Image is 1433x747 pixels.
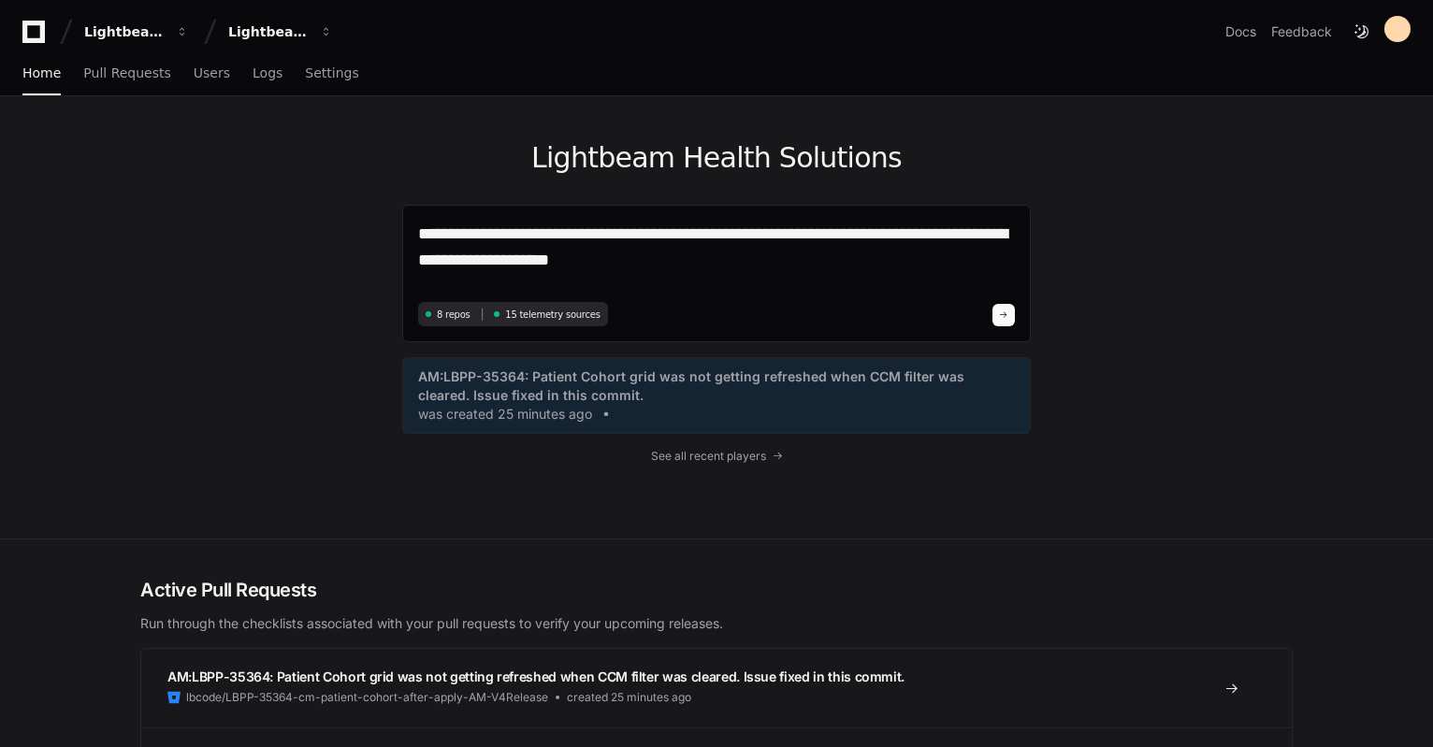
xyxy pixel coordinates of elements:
[186,690,548,705] span: lbcode/LBPP-35364-cm-patient-cohort-after-apply-AM-V4Release
[22,52,61,95] a: Home
[437,308,470,322] span: 8 repos
[1225,22,1256,41] a: Docs
[505,308,600,322] span: 15 telemetry sources
[567,690,691,705] span: created 25 minutes ago
[402,449,1031,464] a: See all recent players
[141,649,1292,727] a: AM:LBPP-35364: Patient Cohort grid was not getting refreshed when CCM filter was cleared. Issue f...
[228,22,309,41] div: Lightbeam Health Solutions
[84,22,165,41] div: Lightbeam Health
[83,52,170,95] a: Pull Requests
[418,367,1015,405] span: AM:LBPP-35364: Patient Cohort grid was not getting refreshed when CCM filter was cleared. Issue f...
[418,367,1015,424] a: AM:LBPP-35364: Patient Cohort grid was not getting refreshed when CCM filter was cleared. Issue f...
[305,52,358,95] a: Settings
[77,15,196,49] button: Lightbeam Health
[140,577,1293,603] h2: Active Pull Requests
[253,52,282,95] a: Logs
[167,668,905,684] span: AM:LBPP-35364: Patient Cohort grid was not getting refreshed when CCM filter was cleared. Issue f...
[402,141,1031,175] h1: Lightbeam Health Solutions
[253,67,282,79] span: Logs
[140,614,1293,633] p: Run through the checklists associated with your pull requests to verify your upcoming releases.
[418,405,592,424] span: was created 25 minutes ago
[83,67,170,79] span: Pull Requests
[1271,22,1332,41] button: Feedback
[22,67,61,79] span: Home
[221,15,340,49] button: Lightbeam Health Solutions
[194,52,230,95] a: Users
[651,449,766,464] span: See all recent players
[305,67,358,79] span: Settings
[194,67,230,79] span: Users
